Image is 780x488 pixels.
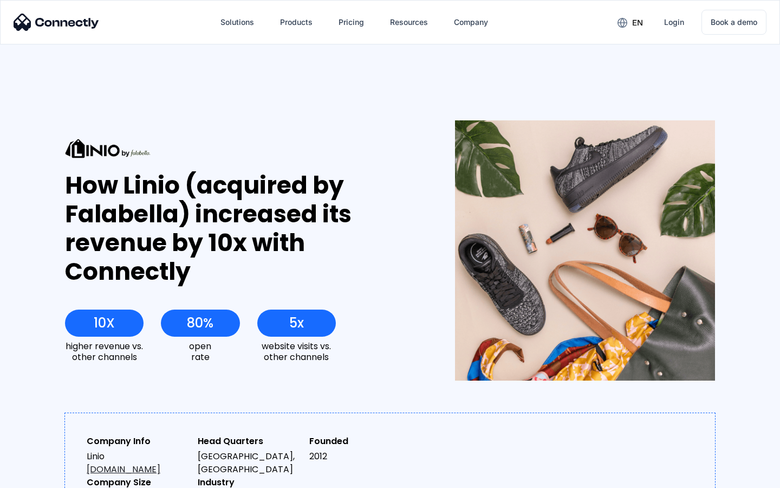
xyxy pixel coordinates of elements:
div: Company Info [87,435,189,448]
div: 80% [187,316,213,331]
div: Resources [390,15,428,30]
div: Products [280,15,313,30]
a: [DOMAIN_NAME] [87,463,160,476]
div: en [632,15,643,30]
a: Login [655,9,693,35]
div: How Linio (acquired by Falabella) increased its revenue by 10x with Connectly [65,171,415,286]
div: [GEOGRAPHIC_DATA], [GEOGRAPHIC_DATA] [198,450,300,476]
div: Head Quarters [198,435,300,448]
div: Company [454,15,488,30]
div: Founded [309,435,412,448]
img: Connectly Logo [14,14,99,31]
div: website visits vs. other channels [257,341,336,362]
ul: Language list [22,469,65,484]
div: Solutions [220,15,254,30]
a: Book a demo [701,10,766,35]
div: 10X [94,316,115,331]
div: Linio [87,450,189,476]
a: Pricing [330,9,373,35]
div: 2012 [309,450,412,463]
aside: Language selected: English [11,469,65,484]
div: higher revenue vs. other channels [65,341,144,362]
div: 5x [289,316,304,331]
div: Login [664,15,684,30]
div: open rate [161,341,239,362]
div: Pricing [339,15,364,30]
